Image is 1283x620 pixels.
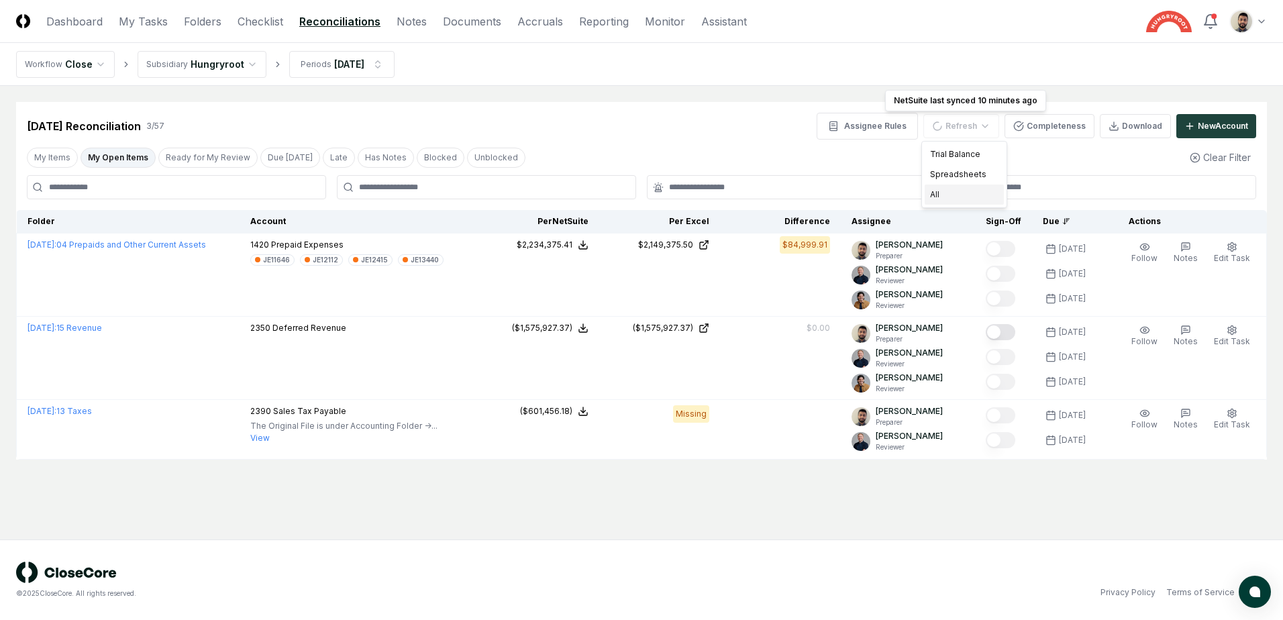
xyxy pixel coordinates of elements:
[358,148,414,168] button: Has Notes
[1100,114,1171,138] button: Download
[1059,293,1086,305] div: [DATE]
[1131,336,1158,346] span: Follow
[417,148,464,168] button: Blocked
[876,276,943,286] p: Reviewer
[1198,120,1248,132] div: New Account
[1166,586,1235,599] a: Terms of Service
[119,13,168,30] a: My Tasks
[16,14,30,28] img: Logo
[876,264,943,276] p: [PERSON_NAME]
[1174,253,1198,263] span: Notes
[512,322,572,334] div: ($1,575,927.37)
[986,349,1015,365] button: Mark complete
[1214,419,1250,429] span: Edit Task
[852,432,870,451] img: ACg8ocLvq7MjQV6RZF1_Z8o96cGG_vCwfvrLdMx8PuJaibycWA8ZaAE=s96-c
[27,118,141,134] div: [DATE] Reconciliation
[28,406,56,416] span: [DATE] :
[876,334,943,344] p: Preparer
[986,241,1015,257] button: Mark complete
[260,148,320,168] button: Due Today
[520,405,572,417] div: ($601,456.18)
[323,148,355,168] button: Late
[876,442,943,452] p: Reviewer
[1214,336,1250,346] span: Edit Task
[986,432,1015,448] button: Mark complete
[876,359,943,369] p: Reviewer
[28,323,102,333] a: 15 Revenue
[250,406,271,416] span: 2390
[17,210,240,234] th: Folder
[16,51,395,78] nav: breadcrumb
[876,301,943,311] p: Reviewer
[1174,336,1198,346] span: Notes
[146,120,164,132] div: 3 / 57
[301,58,331,70] div: Periods
[1059,434,1086,446] div: [DATE]
[1100,586,1156,599] a: Privacy Policy
[250,215,468,227] div: Account
[925,144,1004,164] div: Trial Balance
[467,148,525,168] button: Unblocked
[633,322,693,334] div: ($1,575,927.37)
[397,13,427,30] a: Notes
[250,420,438,432] p: The Original File is under Accounting Folder ->...
[807,322,830,334] div: $0.00
[986,374,1015,390] button: Mark complete
[925,185,1004,205] div: All
[361,255,388,265] div: JE12415
[1131,419,1158,429] span: Follow
[46,13,103,30] a: Dashboard
[852,407,870,426] img: d09822cc-9b6d-4858-8d66-9570c114c672_214030b4-299a-48fd-ad93-fc7c7aef54c6.png
[1214,253,1250,263] span: Edit Task
[885,90,1046,111] div: NetSuite last synced 10 minutes ago
[1184,145,1256,170] button: Clear Filter
[876,372,943,384] p: [PERSON_NAME]
[1059,376,1086,388] div: [DATE]
[411,255,439,265] div: JE13440
[817,113,918,140] button: Assignee Rules
[1059,351,1086,363] div: [DATE]
[1174,419,1198,429] span: Notes
[852,266,870,285] img: ACg8ocLvq7MjQV6RZF1_Z8o96cGG_vCwfvrLdMx8PuJaibycWA8ZaAE=s96-c
[1059,326,1086,338] div: [DATE]
[638,239,693,251] div: $2,149,375.50
[158,148,258,168] button: Ready for My Review
[1005,114,1094,138] button: Completeness
[599,210,720,234] th: Per Excel
[25,58,62,70] div: Workflow
[876,239,943,251] p: [PERSON_NAME]
[986,407,1015,423] button: Mark complete
[1146,11,1192,32] img: Hungryroot logo
[146,58,188,70] div: Subsidiary
[579,13,629,30] a: Reporting
[1043,215,1096,227] div: Due
[250,323,270,333] span: 2350
[184,13,221,30] a: Folders
[876,322,943,334] p: [PERSON_NAME]
[925,164,1004,185] div: Spreadsheets
[28,406,92,416] a: 13 Taxes
[1059,409,1086,421] div: [DATE]
[1059,243,1086,255] div: [DATE]
[986,266,1015,282] button: Mark complete
[975,210,1032,234] th: Sign-Off
[16,562,117,583] img: logo
[852,324,870,343] img: d09822cc-9b6d-4858-8d66-9570c114c672_214030b4-299a-48fd-ad93-fc7c7aef54c6.png
[720,210,841,234] th: Difference
[701,13,747,30] a: Assistant
[81,148,156,168] button: My Open Items
[517,13,563,30] a: Accruals
[876,384,943,394] p: Reviewer
[645,13,685,30] a: Monitor
[782,239,827,251] div: $84,999.91
[1231,11,1252,32] img: d09822cc-9b6d-4858-8d66-9570c114c672_214030b4-299a-48fd-ad93-fc7c7aef54c6.png
[334,57,364,71] div: [DATE]
[250,240,269,250] span: 1420
[1059,268,1086,280] div: [DATE]
[921,141,1007,208] div: Refresh
[299,13,380,30] a: Reconciliations
[263,255,290,265] div: JE11646
[1131,253,1158,263] span: Follow
[876,417,943,427] p: Preparer
[28,240,206,250] a: 04 Prepaids and Other Current Assets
